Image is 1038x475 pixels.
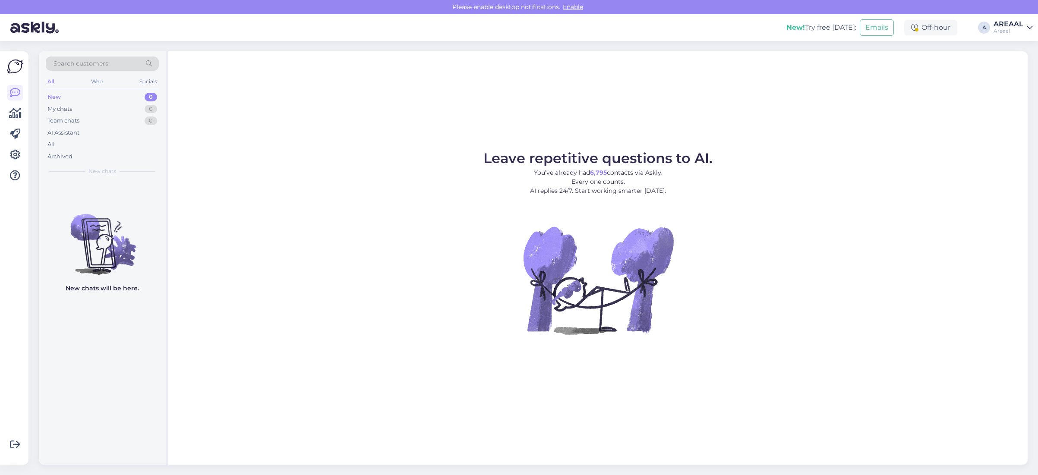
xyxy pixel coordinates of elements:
div: 0 [145,93,157,101]
span: Search customers [54,59,108,68]
span: Leave repetitive questions to AI. [483,150,713,167]
div: All [46,76,56,87]
span: Enable [560,3,586,11]
div: AREAAL [994,21,1023,28]
b: 6,795 [590,169,607,176]
div: New [47,93,61,101]
div: AI Assistant [47,129,79,137]
div: Off-hour [904,20,957,35]
div: My chats [47,105,72,113]
div: Team chats [47,116,79,125]
a: AREAALAreaal [994,21,1033,35]
div: All [47,140,55,149]
div: Socials [138,76,159,87]
div: 0 [145,116,157,125]
img: No Chat active [521,202,676,358]
b: New! [786,23,805,31]
img: No chats [39,198,166,276]
div: Web [89,76,104,87]
p: You’ve already had contacts via Askly. Every one counts. AI replies 24/7. Start working smarter [... [483,168,713,195]
div: Archived [47,152,73,161]
div: 0 [145,105,157,113]
span: New chats [88,167,116,175]
div: A [978,22,990,34]
div: Try free [DATE]: [786,22,856,33]
div: Areaal [994,28,1023,35]
button: Emails [860,19,894,36]
p: New chats will be here. [66,284,139,293]
img: Askly Logo [7,58,23,75]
